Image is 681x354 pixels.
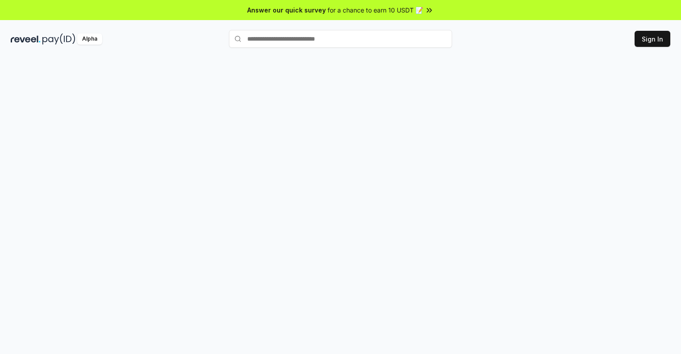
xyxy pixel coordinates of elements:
[247,5,326,15] span: Answer our quick survey
[11,33,41,45] img: reveel_dark
[328,5,423,15] span: for a chance to earn 10 USDT 📝
[635,31,670,47] button: Sign In
[42,33,75,45] img: pay_id
[77,33,102,45] div: Alpha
